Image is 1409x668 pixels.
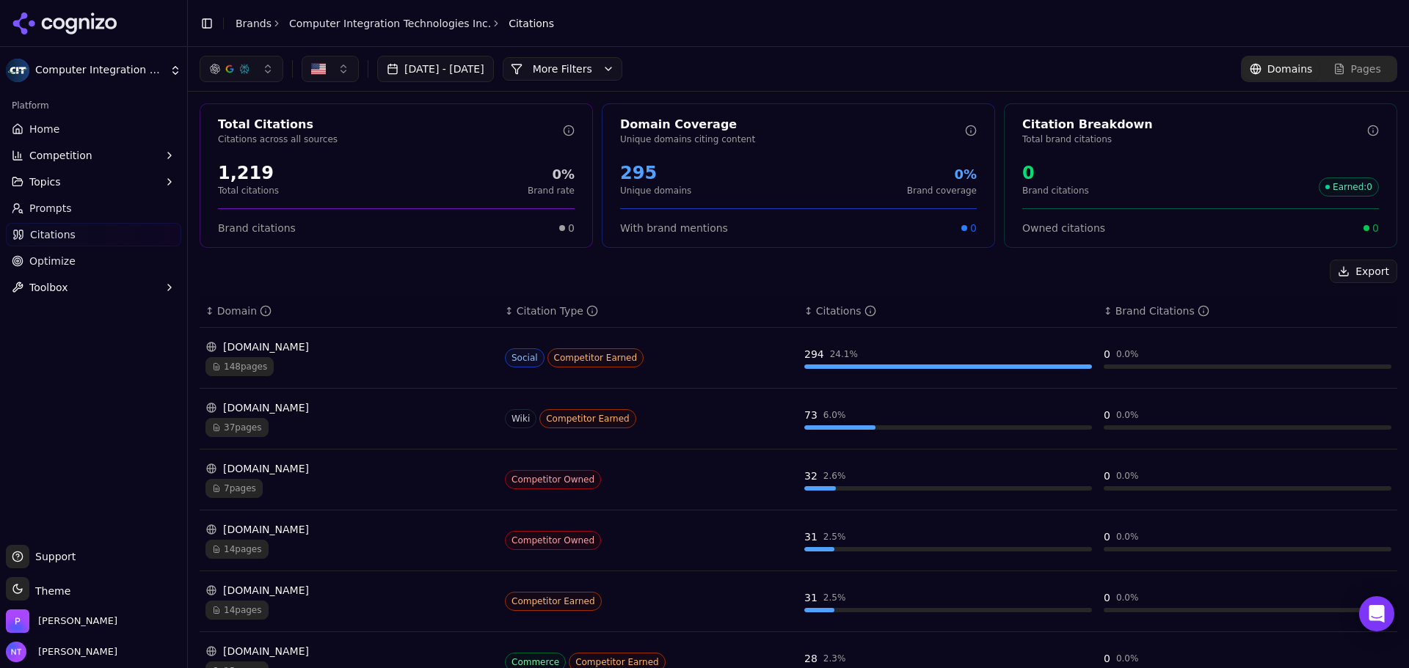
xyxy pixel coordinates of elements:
[6,609,117,633] button: Open organization switcher
[205,461,493,476] div: [DOMAIN_NAME]
[1022,116,1367,133] div: Citation Breakdown
[1104,408,1110,422] div: 0
[1104,529,1110,544] div: 0
[205,418,269,437] span: 37 pages
[218,221,296,235] span: Brand citations
[620,116,965,133] div: Domain Coverage
[804,469,818,483] div: 32
[205,540,269,559] span: 14 pages
[29,201,72,216] span: Prompts
[29,148,92,163] span: Competition
[1116,470,1139,482] div: 0.0 %
[907,185,977,197] p: Brand coverage
[217,304,272,318] div: Domain
[289,16,491,31] a: Computer Integration Technologies Inc.
[505,304,793,318] div: ↕Citation Type
[1022,221,1105,235] span: Owned citations
[6,144,181,167] button: Competition
[804,347,824,361] div: 294
[29,585,70,597] span: Theme
[205,339,493,354] div: [DOMAIN_NAME]
[804,590,818,605] div: 31
[205,479,263,498] span: 7 pages
[547,348,644,367] span: Competitor Earned
[539,409,636,428] span: Competitor Earned
[6,223,181,246] a: Citations
[6,170,181,194] button: Topics
[1104,347,1110,361] div: 0
[6,642,26,662] img: Nate Tower
[1359,596,1394,631] div: Open Intercom Messenger
[6,249,181,273] a: Optimize
[6,117,181,141] a: Home
[205,304,493,318] div: ↕Domain
[29,549,76,564] span: Support
[816,304,876,318] div: Citations
[218,185,279,197] p: Total citations
[377,56,494,82] button: [DATE] - [DATE]
[804,529,818,544] div: 31
[1330,260,1397,283] button: Export
[29,122,59,136] span: Home
[528,185,575,197] p: Brand rate
[311,62,326,76] img: US
[1022,133,1367,145] p: Total brand citations
[620,185,691,197] p: Unique domains
[804,651,818,666] div: 28
[1116,592,1139,603] div: 0.0 %
[6,609,29,633] img: Perrill
[1116,653,1139,664] div: 0.0 %
[218,116,563,133] div: Total Citations
[205,400,493,415] div: [DOMAIN_NAME]
[823,531,846,543] div: 2.5 %
[218,133,563,145] p: Citations across all sources
[568,221,575,235] span: 0
[205,357,274,376] span: 148 pages
[503,57,622,81] button: More Filters
[823,592,846,603] div: 2.5 %
[823,409,846,421] div: 6.0 %
[236,16,554,31] nav: breadcrumb
[29,254,76,268] span: Optimize
[620,221,728,235] span: With brand mentions
[38,614,117,628] span: Perrill
[1104,304,1391,318] div: ↕Brand Citations
[970,221,977,235] span: 0
[1267,62,1313,76] span: Domains
[505,531,601,550] span: Competitor Owned
[200,295,499,328] th: domain
[505,470,601,489] span: Competitor Owned
[804,304,1092,318] div: ↕Citations
[236,18,272,29] a: Brands
[1372,221,1379,235] span: 0
[29,280,68,295] span: Toolbox
[1351,62,1381,76] span: Pages
[823,653,846,664] div: 2.3 %
[1319,177,1379,197] span: Earned : 0
[517,304,598,318] div: Citation Type
[620,161,691,185] div: 295
[509,16,554,31] span: Citations
[6,276,181,299] button: Toolbox
[804,408,818,422] div: 73
[218,161,279,185] div: 1,219
[32,645,117,658] span: [PERSON_NAME]
[505,592,602,611] span: Competitor Earned
[1104,469,1110,483] div: 0
[620,133,965,145] p: Unique domains citing content
[1022,161,1089,185] div: 0
[830,348,858,360] div: 24.1 %
[205,601,269,620] span: 14 pages
[505,348,545,367] span: Social
[205,644,493,658] div: [DOMAIN_NAME]
[528,164,575,185] div: 0%
[1022,185,1089,197] p: Brand citations
[29,175,61,189] span: Topics
[6,59,29,82] img: Computer Integration Technologies Inc.
[1098,295,1397,328] th: brandCitationCount
[1104,590,1110,605] div: 0
[6,642,117,662] button: Open user button
[205,583,493,598] div: [DOMAIN_NAME]
[1116,531,1139,543] div: 0.0 %
[499,295,798,328] th: citationTypes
